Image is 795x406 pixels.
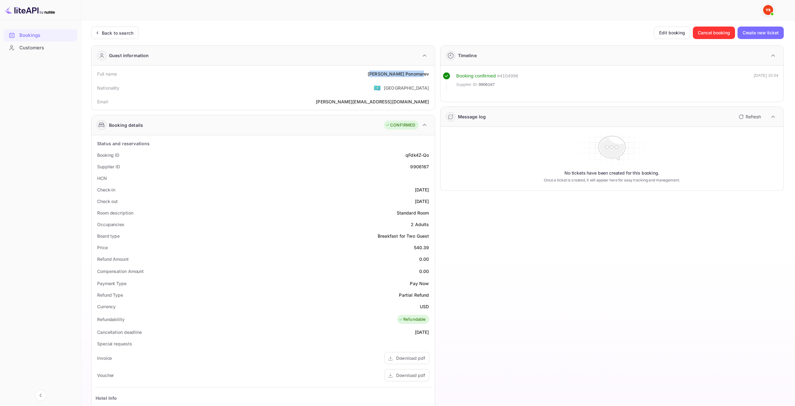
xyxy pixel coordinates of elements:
ya-tr-span: Booking details [109,122,143,128]
ya-tr-span: Special requests [97,341,132,346]
ya-tr-span: Supplier ID [97,164,120,169]
ya-tr-span: Email [97,99,108,104]
ya-tr-span: CONFIRMED [390,122,415,128]
ya-tr-span: Partial Refund [399,292,429,298]
ya-tr-span: USD [420,304,429,309]
ya-tr-span: Breakfast for Two Guest [378,233,429,239]
div: Download pdf [396,372,425,379]
ya-tr-span: Invoice [97,355,112,361]
div: # 4104996 [497,72,518,80]
ya-tr-span: Currency [97,304,116,309]
div: [DATE] [415,186,429,193]
ya-tr-span: HCN [97,176,107,181]
ya-tr-span: 🇰🇿 [374,84,381,91]
ya-tr-span: Refund Amount [97,256,129,262]
button: Cancel booking [693,27,735,39]
ya-tr-span: Board type [97,233,120,239]
ya-tr-span: Refundable [403,316,426,323]
button: Edit booking [654,27,690,39]
ya-tr-span: Refundability [97,317,125,322]
ya-tr-span: Refund Type [97,292,123,298]
ya-tr-span: Standard Room [397,210,429,215]
ya-tr-span: 2 Adults [411,222,429,227]
ya-tr-span: Nationality [97,85,120,91]
ya-tr-span: Booking [456,73,474,78]
ya-tr-span: [PERSON_NAME] [368,71,404,77]
ya-tr-span: Payment Type [97,281,127,286]
ya-tr-span: [GEOGRAPHIC_DATA] [384,85,429,91]
img: LiteAPI logo [5,5,55,15]
ya-tr-span: Guest information [109,52,149,59]
button: Collapse navigation [35,390,46,401]
ya-tr-span: confirmed [475,73,496,78]
ya-tr-span: Status and reservations [97,141,150,146]
ya-tr-span: Supplier ID: [456,82,478,87]
ya-tr-span: Check out [97,199,118,204]
ya-tr-span: Timeline [458,53,477,58]
ya-tr-span: Hotel Info [96,395,117,401]
ya-tr-span: 9906167 [479,82,495,87]
ya-tr-span: Edit booking [659,29,685,37]
ya-tr-span: Price [97,245,108,250]
div: Customers [4,42,77,54]
ya-tr-span: [PERSON_NAME][EMAIL_ADDRESS][DOMAIN_NAME] [316,99,429,104]
ya-tr-span: Booking ID [97,152,119,158]
ya-tr-span: Create new ticket [743,29,779,37]
a: Bookings [4,29,77,41]
ya-tr-span: Compensation Amount [97,269,144,274]
ya-tr-span: Full name [97,71,117,77]
ya-tr-span: Room description [97,210,133,215]
ya-tr-span: Voucher [97,373,114,378]
div: 0.00 [419,256,429,262]
ya-tr-span: Message log [458,114,486,119]
div: 540.39 [414,244,429,251]
ya-tr-span: Ponomarev [405,71,429,77]
span: United States [374,82,381,93]
ya-tr-span: [DATE] 15:04 [754,73,778,78]
ya-tr-span: Customers [19,44,44,52]
ya-tr-span: Occupancies [97,222,124,227]
ya-tr-span: Download pdf [396,355,425,361]
a: Customers [4,42,77,53]
ya-tr-span: Refresh [746,114,761,119]
ya-tr-span: Check-in [97,187,115,192]
ya-tr-span: Cancel booking [698,29,730,37]
div: Bookings [4,29,77,42]
button: Refresh [735,112,763,122]
div: [DATE] [415,329,429,335]
div: 9906167 [410,163,429,170]
ya-tr-span: Once a ticket is created, it will appear here for easy tracking and management. [544,177,680,183]
button: Create new ticket [738,27,784,39]
ya-tr-span: Bookings [19,32,40,39]
ya-tr-span: Back to search [102,30,133,36]
ya-tr-span: qFdk4Z-Qo [405,152,429,158]
ya-tr-span: No tickets have been created for this booking. [564,170,659,176]
div: [DATE] [415,198,429,205]
ya-tr-span: Pay Now [410,281,429,286]
div: 0.00 [419,268,429,275]
img: Yandex Support [763,5,773,15]
ya-tr-span: Cancellation deadline [97,329,142,335]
